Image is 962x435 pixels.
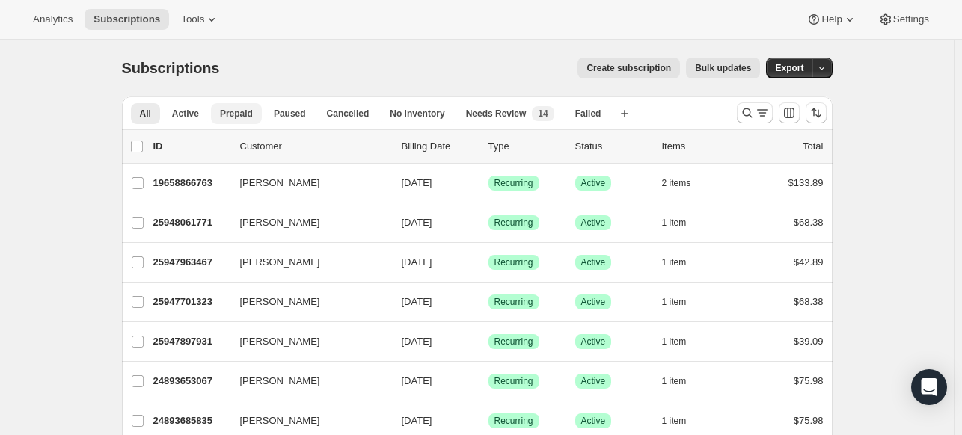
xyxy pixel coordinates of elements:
span: Recurring [494,375,533,387]
span: 1 item [662,375,687,387]
button: Bulk updates [686,58,760,78]
span: Active [581,336,606,348]
span: [DATE] [402,256,432,268]
span: $75.98 [794,415,824,426]
span: Analytics [33,13,73,25]
button: Create subscription [577,58,680,78]
div: 24893653067[PERSON_NAME][DATE]SuccessRecurringSuccessActive1 item$75.98 [153,371,824,392]
span: Settings [893,13,929,25]
div: 24893685835[PERSON_NAME][DATE]SuccessRecurringSuccessActive1 item$75.98 [153,410,824,431]
span: [DATE] [402,296,432,307]
span: [PERSON_NAME] [240,334,320,349]
span: 1 item [662,256,687,268]
p: Status [575,139,650,154]
span: Recurring [494,256,533,268]
button: 1 item [662,371,703,392]
span: Create subscription [586,62,671,74]
span: Active [581,375,606,387]
span: Active [581,217,606,229]
span: $75.98 [794,375,824,386]
button: Settings [869,9,938,30]
span: Active [581,296,606,308]
span: $68.38 [794,296,824,307]
span: Tools [181,13,204,25]
span: [DATE] [402,415,432,426]
p: 25948061771 [153,215,228,230]
span: 1 item [662,336,687,348]
button: 1 item [662,291,703,312]
span: Subscriptions [122,60,220,76]
button: Subscriptions [85,9,169,30]
span: Export [775,62,803,74]
span: 14 [538,108,548,120]
button: 1 item [662,252,703,273]
p: 19658866763 [153,176,228,191]
span: 2 items [662,177,691,189]
span: Active [172,108,199,120]
span: [PERSON_NAME] [240,413,320,428]
button: Analytics [24,9,82,30]
span: [DATE] [402,336,432,347]
button: [PERSON_NAME] [231,409,381,433]
span: Recurring [494,177,533,189]
span: [DATE] [402,217,432,228]
span: [DATE] [402,177,432,188]
button: [PERSON_NAME] [231,369,381,393]
div: 25947897931[PERSON_NAME][DATE]SuccessRecurringSuccessActive1 item$39.09 [153,331,824,352]
p: ID [153,139,228,154]
button: Create new view [613,103,637,124]
p: Billing Date [402,139,477,154]
span: Needs Review [466,108,527,120]
p: 25947897931 [153,334,228,349]
span: Prepaid [220,108,253,120]
button: 2 items [662,173,708,194]
span: [PERSON_NAME] [240,176,320,191]
button: [PERSON_NAME] [231,250,381,274]
span: Subscriptions [94,13,160,25]
button: Tools [172,9,228,30]
span: No inventory [390,108,444,120]
span: 1 item [662,296,687,308]
span: [PERSON_NAME] [240,294,320,309]
button: [PERSON_NAME] [231,330,381,354]
button: 1 item [662,331,703,352]
div: 25947963467[PERSON_NAME][DATE]SuccessRecurringSuccessActive1 item$42.89 [153,252,824,273]
span: [PERSON_NAME] [240,374,320,389]
button: [PERSON_NAME] [231,211,381,235]
div: 25948061771[PERSON_NAME][DATE]SuccessRecurringSuccessActive1 item$68.38 [153,212,824,233]
p: 25947701323 [153,294,228,309]
p: Total [803,139,823,154]
span: [PERSON_NAME] [240,215,320,230]
button: 1 item [662,212,703,233]
span: Failed [575,108,601,120]
span: Active [581,415,606,427]
span: Recurring [494,336,533,348]
span: Cancelled [327,108,370,120]
span: Recurring [494,415,533,427]
div: 25947701323[PERSON_NAME][DATE]SuccessRecurringSuccessActive1 item$68.38 [153,291,824,312]
button: [PERSON_NAME] [231,290,381,314]
span: Recurring [494,217,533,229]
div: Items [662,139,737,154]
button: Customize table column order and visibility [779,102,800,123]
button: Help [797,9,866,30]
span: Paused [274,108,306,120]
span: $133.89 [788,177,824,188]
button: Sort the results [806,102,827,123]
span: Recurring [494,296,533,308]
span: $68.38 [794,217,824,228]
span: Active [581,177,606,189]
p: 24893685835 [153,413,228,428]
span: Bulk updates [695,62,751,74]
span: [PERSON_NAME] [240,255,320,270]
p: Customer [240,139,390,154]
p: 24893653067 [153,374,228,389]
span: All [140,108,151,120]
div: Open Intercom Messenger [911,369,947,405]
button: Export [766,58,812,78]
span: 1 item [662,415,687,427]
span: Help [821,13,842,25]
button: Search and filter results [737,102,773,123]
span: Active [581,256,606,268]
div: Type [488,139,563,154]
